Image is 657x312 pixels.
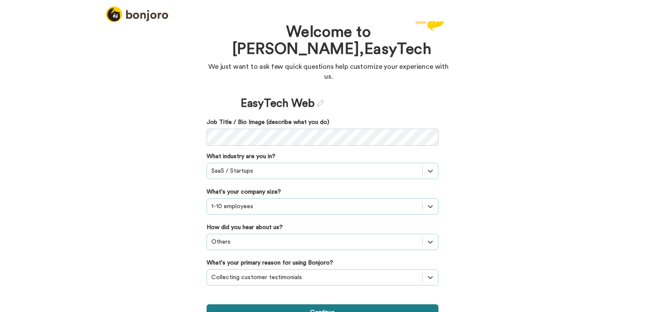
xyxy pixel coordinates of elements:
img: reply.svg [415,18,444,31]
label: How did you hear about us? [207,223,283,232]
p: We just want to ask few quick questions help customize your experience with us. [207,62,450,82]
img: logo_full.png [106,6,168,22]
label: What's your company size? [207,188,281,196]
label: Job Title / Bio Image (describe what you do) [207,118,438,127]
label: What's your primary reason for using Bonjoro? [207,259,333,267]
label: What industry are you in? [207,152,275,161]
div: EasyTech Web [241,96,324,112]
h1: Welcome to [PERSON_NAME], EasyTech [232,24,425,58]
